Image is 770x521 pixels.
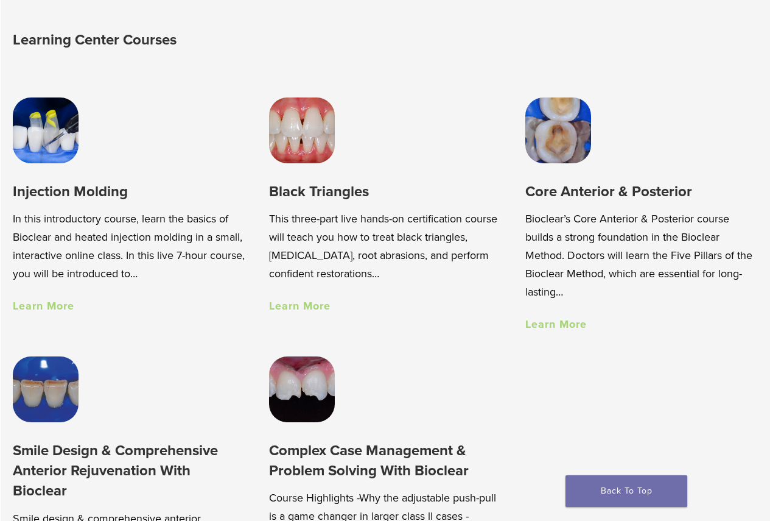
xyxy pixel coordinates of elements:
[13,210,245,283] p: In this introductory course, learn the basics of Bioclear and heated injection molding in a small...
[565,475,687,507] a: Back To Top
[525,182,757,202] h3: Core Anterior & Posterior
[13,26,454,55] h2: Learning Center Courses
[13,299,74,313] a: Learn More
[13,441,245,502] h3: Smile Design & Comprehensive Anterior Rejuvenation With Bioclear
[13,182,245,202] h3: Injection Molding
[269,182,501,202] h3: Black Triangles
[269,441,501,481] h3: Complex Case Management & Problem Solving With Bioclear
[269,299,331,313] a: Learn More
[269,210,501,283] p: This three-part live hands-on certification course will teach you how to treat black triangles, [...
[525,210,757,301] p: Bioclear’s Core Anterior & Posterior course builds a strong foundation in the Bioclear Method. Do...
[525,317,587,331] a: Learn More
